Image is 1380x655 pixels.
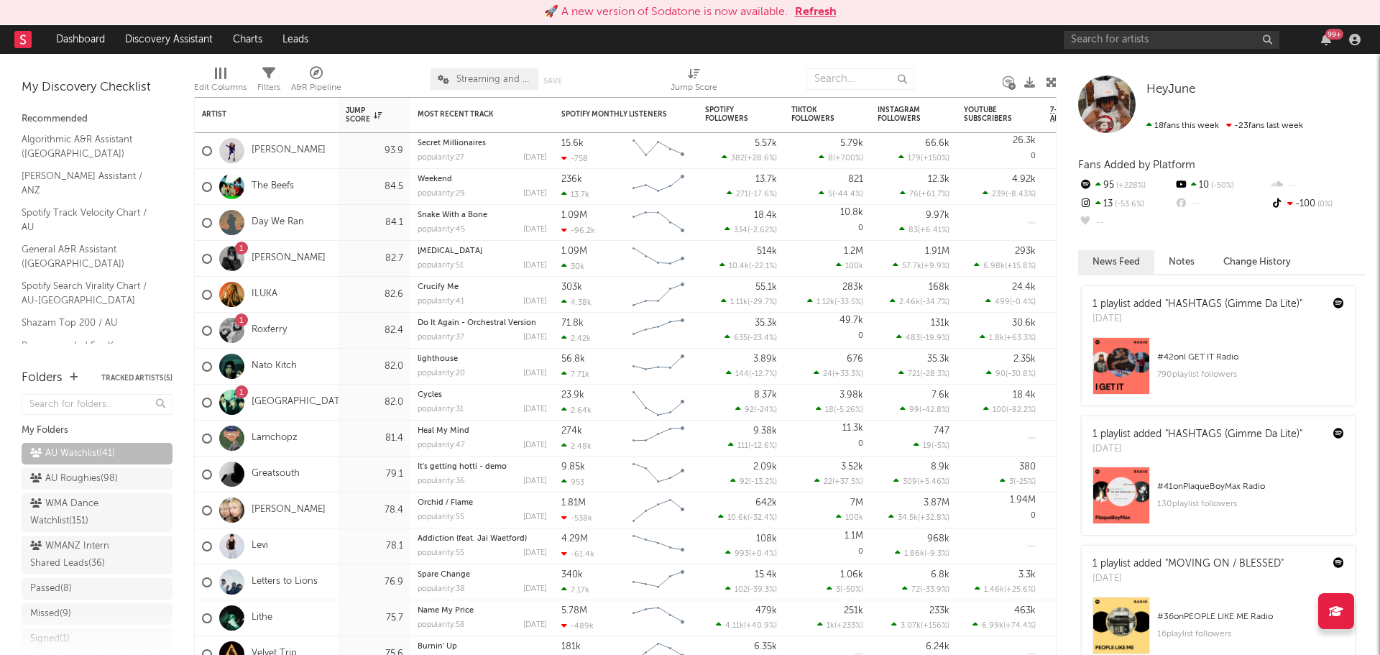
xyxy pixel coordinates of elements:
a: Do It Again - Orchestral Version [418,319,536,327]
div: [DATE] [523,334,547,342]
a: Spotify Track Velocity Chart / AU [22,205,158,234]
div: 95 [1078,176,1174,195]
div: Heal My Mind [418,427,547,435]
div: ( ) [728,441,777,450]
button: Notes [1154,250,1209,274]
span: 499 [995,298,1010,306]
a: Spotify Search Virality Chart / AU-[GEOGRAPHIC_DATA] [22,278,158,308]
a: [PERSON_NAME] [252,252,326,265]
div: -- [1078,214,1174,232]
div: ( ) [724,225,777,234]
div: ( ) [819,153,863,162]
svg: Chart title [626,349,691,385]
a: #41onPlaqueBoyMax Radio130playlist followers [1082,467,1355,535]
div: 1.09M [561,247,587,256]
span: +15.8 % [1007,262,1034,270]
div: ( ) [819,189,863,198]
a: AU Watchlist(41) [22,443,172,464]
a: Nato Kitch [252,360,297,372]
a: [PERSON_NAME] [252,145,326,157]
a: [PERSON_NAME] [252,504,326,516]
div: My Folders [22,422,172,439]
div: popularity: 20 [418,370,465,377]
a: Roxferry [252,324,287,336]
div: Weekend [418,175,547,183]
span: 179 [908,155,921,162]
a: Crucify Me [418,283,459,291]
div: 8.37k [754,390,777,400]
div: 4.92k [1012,175,1036,184]
div: A&R Pipeline [291,79,341,96]
a: Addiction (feat. Jai Waetford) [418,535,527,543]
span: +9.9 % [924,262,947,270]
span: 382 [731,155,745,162]
span: 57.7k [902,262,921,270]
span: 24 [823,370,832,378]
div: 93.9 [346,142,403,160]
a: Charts [223,25,272,54]
div: Passed ( 8 ) [30,580,72,597]
div: 18.4k [754,211,777,220]
div: 7.71k [561,370,589,379]
div: TikTok Followers [791,106,842,123]
div: 18.4k [1013,390,1036,400]
div: Cycles [418,391,547,399]
svg: Chart title [626,313,691,349]
div: 130 playlist followers [1157,495,1344,513]
span: 100k [845,262,863,270]
span: 334 [734,226,747,234]
div: 821 [848,175,863,184]
div: 1.2M [844,247,863,256]
a: Snake With a Bone [418,211,487,219]
svg: Chart title [626,421,691,457]
span: +228 % [1114,182,1146,190]
a: WMA Dance Watchlist(151) [22,493,172,532]
div: Jump Score [671,79,717,96]
div: 303k [561,283,582,292]
div: Jump Score [671,61,717,103]
div: -- [1174,195,1269,214]
div: ( ) [899,225,949,234]
span: -2.62 % [750,226,775,234]
span: -19.9 % [922,334,947,342]
div: 24.4k [1012,283,1036,292]
div: [DATE] [523,226,547,234]
div: 0 [791,205,863,240]
div: ( ) [900,189,949,198]
svg: Chart title [626,133,691,169]
div: WMANZ Intern Shared Leads ( 36 ) [30,538,132,572]
span: -44.4 % [834,191,861,198]
div: ( ) [719,261,777,270]
div: ( ) [914,441,949,450]
div: Artist [202,110,310,119]
span: 1.12k [816,298,834,306]
a: Lamchopz [252,432,298,444]
a: "HASHTAGS (Gimme Da Lite)" [1165,429,1302,439]
span: 76 [909,191,919,198]
div: ( ) [974,261,1036,270]
div: 30.6k [1012,319,1036,328]
div: popularity: 45 [418,226,465,234]
span: 483 [906,334,920,342]
span: -0.4 % [1012,298,1034,306]
button: Tracked Artists(5) [101,375,172,382]
div: 82.0 [346,358,403,375]
span: +63.3 % [1006,334,1034,342]
div: 23.9k [561,390,584,400]
div: -100 [1270,195,1366,214]
div: Recommended [22,111,172,128]
div: 71.8k [561,319,584,328]
div: 5.79k [840,139,863,148]
span: -29.7 % [750,298,775,306]
div: ( ) [896,333,949,342]
div: Snake With a Bone [418,211,547,219]
span: +28.6 % [747,155,775,162]
span: 18 fans this week [1146,122,1219,130]
span: -82.2 % [1008,406,1034,414]
div: # 41 on PlaqueBoyMax Radio [1157,478,1344,495]
span: 144 [735,370,749,378]
span: -34.7 % [922,298,947,306]
div: [DATE] [523,370,547,377]
span: -53.6 % [1113,201,1144,209]
span: -5.26 % [836,406,861,414]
